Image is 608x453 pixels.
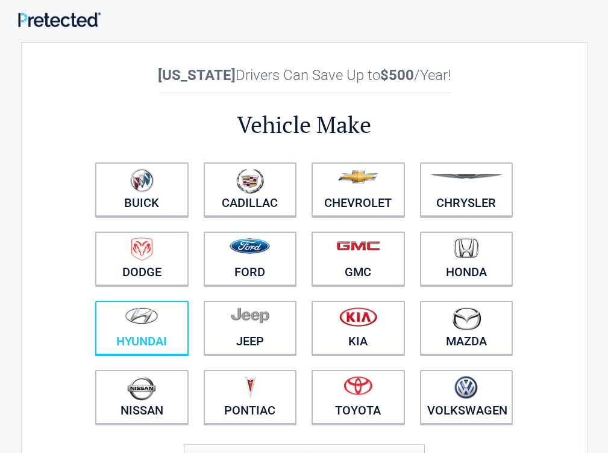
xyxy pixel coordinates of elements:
[125,307,158,324] img: hyundai
[127,376,156,401] img: nissan
[338,170,378,183] img: chevrolet
[95,232,189,286] a: Dodge
[430,174,503,179] img: chrysler
[95,370,189,424] a: Nissan
[88,67,521,84] h2: Drivers Can Save Up to /Year
[95,301,189,355] a: Hyundai
[343,376,372,395] img: toyota
[312,301,405,355] a: Kia
[231,307,269,324] img: jeep
[454,376,478,399] img: volkswagen
[312,232,405,286] a: GMC
[312,370,405,424] a: Toyota
[420,162,513,217] a: Chrysler
[204,370,297,424] a: Pontiac
[420,232,513,286] a: Honda
[230,238,270,254] img: ford
[420,370,513,424] a: Volkswagen
[420,301,513,355] a: Mazda
[131,238,152,261] img: dodge
[339,307,377,327] img: kia
[454,238,479,259] img: honda
[380,67,414,84] b: $500
[336,241,380,251] img: gmc
[95,162,189,217] a: Buick
[204,301,297,355] a: Jeep
[204,162,297,217] a: Cadillac
[158,67,236,84] b: [US_STATE]
[130,168,154,193] img: buick
[18,12,101,27] img: Main Logo
[204,232,297,286] a: Ford
[244,376,256,399] img: pontiac
[312,162,405,217] a: Chevrolet
[88,109,521,140] h2: Vehicle Make
[451,307,481,330] img: mazda
[236,168,264,194] img: cadillac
